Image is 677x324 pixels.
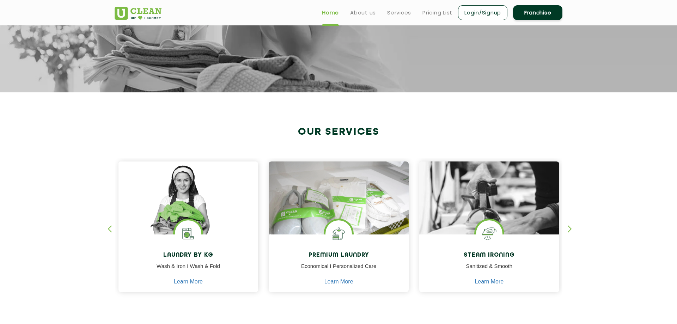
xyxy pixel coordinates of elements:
[274,262,403,278] p: Economical I Personalized Care
[124,262,253,278] p: Wash & Iron I Wash & Fold
[325,220,352,247] img: Shoes Cleaning
[269,161,409,255] img: laundry done shoes and clothes
[387,8,411,17] a: Services
[425,252,554,259] h4: Steam Ironing
[118,161,258,255] img: a girl with laundry basket
[476,220,502,247] img: steam iron
[458,5,507,20] a: Login/Signup
[513,5,562,20] a: Franchise
[475,279,504,285] a: Learn More
[324,279,353,285] a: Learn More
[350,8,376,17] a: About us
[422,8,452,17] a: Pricing List
[175,220,201,247] img: laundry washing machine
[115,126,562,138] h2: Our Services
[425,262,554,278] p: Sanitized & Smooth
[174,279,203,285] a: Learn More
[322,8,339,17] a: Home
[274,252,403,259] h4: Premium Laundry
[419,161,559,274] img: clothes ironed
[124,252,253,259] h4: Laundry by Kg
[115,7,161,20] img: UClean Laundry and Dry Cleaning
